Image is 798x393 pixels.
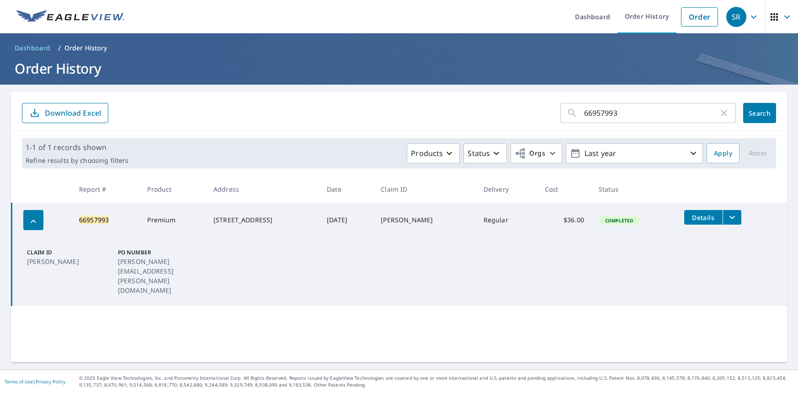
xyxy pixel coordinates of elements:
[64,43,107,53] p: Order History
[743,103,776,123] button: Search
[22,103,108,123] button: Download Excel
[476,176,537,203] th: Delivery
[11,41,54,55] a: Dashboard
[750,109,769,118] span: Search
[681,7,718,27] a: Order
[319,176,373,203] th: Date
[411,148,443,159] p: Products
[118,257,205,295] p: [PERSON_NAME][EMAIL_ADDRESS][PERSON_NAME][DOMAIN_NAME]
[714,148,732,159] span: Apply
[537,176,591,203] th: Cost
[566,143,703,163] button: Last year
[373,176,476,203] th: Claim ID
[407,143,460,163] button: Products
[463,143,507,163] button: Status
[600,217,638,224] span: Completed
[27,257,114,266] p: [PERSON_NAME]
[140,176,206,203] th: Product
[726,7,746,27] div: SR
[537,203,591,237] td: $36.00
[26,156,128,165] p: Refine results by choosing filters
[515,148,545,159] span: Orgs
[72,176,140,203] th: Report #
[584,100,718,126] input: Address, Report #, Claim ID, etc.
[684,210,723,225] button: detailsBtn-66957993
[5,379,65,384] p: |
[468,148,490,159] p: Status
[476,203,537,237] td: Regular
[118,248,205,257] p: PO Number
[707,143,739,163] button: Apply
[26,142,128,153] p: 1-1 of 1 records shown
[511,143,562,163] button: Orgs
[36,378,65,385] a: Privacy Policy
[140,203,206,237] td: Premium
[319,203,373,237] td: [DATE]
[591,176,677,203] th: Status
[690,213,717,222] span: Details
[79,215,109,224] mark: 66957993
[213,215,312,225] div: [STREET_ADDRESS]
[45,108,101,118] p: Download Excel
[723,210,741,225] button: filesDropdownBtn-66957993
[11,59,787,78] h1: Order History
[11,41,787,55] nav: breadcrumb
[15,43,51,53] span: Dashboard
[27,248,114,257] p: Claim ID
[58,43,61,54] li: /
[5,378,33,385] a: Terms of Use
[79,375,793,388] p: © 2025 Eagle View Technologies, Inc. and Pictometry International Corp. All Rights Reserved. Repo...
[373,203,476,237] td: [PERSON_NAME]
[206,176,319,203] th: Address
[16,10,124,24] img: EV Logo
[581,145,688,162] p: Last year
